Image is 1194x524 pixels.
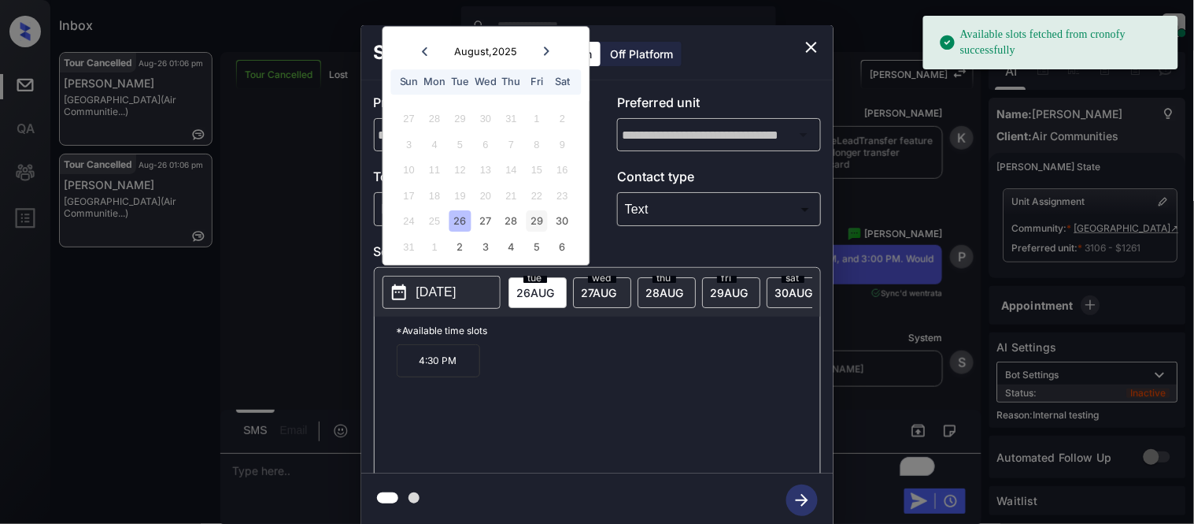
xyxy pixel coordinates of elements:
div: Not available Sunday, August 24th, 2025 [398,211,420,232]
div: Choose Thursday, September 4th, 2025 [501,236,522,258]
div: Choose Thursday, August 28th, 2025 [501,211,522,232]
div: Not available Sunday, July 27th, 2025 [398,109,420,130]
div: Not available Sunday, August 17th, 2025 [398,185,420,206]
span: 28 AUG [646,286,684,299]
span: wed [588,273,616,283]
div: Not available Saturday, August 23rd, 2025 [552,185,573,206]
p: Tour type [374,167,578,192]
div: Not available Monday, August 18th, 2025 [424,185,445,206]
p: 4:30 PM [397,344,480,377]
div: Not available Wednesday, August 13th, 2025 [475,160,497,181]
span: fri [717,273,737,283]
div: Not available Sunday, August 31st, 2025 [398,236,420,258]
div: Not available Monday, July 28th, 2025 [424,109,445,130]
p: Select slot [374,242,821,267]
h2: Schedule Tour [361,25,522,80]
div: Fri [527,72,548,93]
p: *Available time slots [397,317,820,344]
p: [DATE] [416,283,457,302]
div: Not available Friday, August 15th, 2025 [527,160,548,181]
p: Preferred unit [617,93,821,118]
div: Not available Wednesday, August 6th, 2025 [475,134,497,155]
p: Contact type [617,167,821,192]
span: sat [782,273,804,283]
div: Tue [449,72,471,93]
div: Not available Friday, August 8th, 2025 [527,134,548,155]
div: Not available Sunday, August 10th, 2025 [398,160,420,181]
div: Not available Thursday, August 21st, 2025 [501,185,522,206]
div: Choose Tuesday, September 2nd, 2025 [449,236,471,258]
div: Choose Tuesday, August 26th, 2025 [449,211,471,232]
span: 29 AUG [711,286,749,299]
span: 30 AUG [775,286,813,299]
span: 26 AUG [517,286,555,299]
button: [DATE] [383,276,501,309]
div: Choose Friday, August 29th, 2025 [527,211,548,232]
div: Choose Wednesday, September 3rd, 2025 [475,236,497,258]
div: Not available Tuesday, July 29th, 2025 [449,109,471,130]
div: date-select [573,277,631,308]
div: Not available Friday, August 1st, 2025 [527,109,548,130]
div: Not available Saturday, August 16th, 2025 [552,160,573,181]
div: Not available Sunday, August 3rd, 2025 [398,134,420,155]
div: date-select [508,277,567,308]
div: Not available Thursday, August 14th, 2025 [501,160,522,181]
div: Not available Wednesday, July 30th, 2025 [475,109,497,130]
div: Not available Thursday, July 31st, 2025 [501,109,522,130]
div: Available slots fetched from cronofy successfully [939,20,1166,65]
button: close [796,32,827,63]
div: date-select [638,277,696,308]
button: btn-next [777,480,827,521]
div: Not available Monday, August 11th, 2025 [424,160,445,181]
div: Wed [475,72,497,93]
div: Choose Saturday, September 6th, 2025 [552,236,573,258]
div: Text [621,196,817,222]
div: Not available Saturday, August 9th, 2025 [552,134,573,155]
div: Choose Friday, September 5th, 2025 [527,236,548,258]
div: Sun [398,72,420,93]
div: Not available Friday, August 22nd, 2025 [527,185,548,206]
div: In Person [378,196,574,222]
p: Preferred community [374,93,578,118]
div: Choose Wednesday, August 27th, 2025 [475,211,497,232]
div: date-select [767,277,825,308]
div: Not available Tuesday, August 19th, 2025 [449,185,471,206]
div: Choose Saturday, August 30th, 2025 [552,211,573,232]
div: Not available Saturday, August 2nd, 2025 [552,109,573,130]
div: Not available Thursday, August 7th, 2025 [501,134,522,155]
div: Not available Monday, August 4th, 2025 [424,134,445,155]
span: thu [652,273,676,283]
div: Not available Monday, August 25th, 2025 [424,211,445,232]
div: date-select [702,277,760,308]
div: Mon [424,72,445,93]
span: 27 AUG [582,286,617,299]
div: Sat [552,72,573,93]
div: Not available Wednesday, August 20th, 2025 [475,185,497,206]
div: Not available Tuesday, August 12th, 2025 [449,160,471,181]
div: Thu [501,72,522,93]
div: month 2025-08 [388,106,584,260]
div: Off Platform [603,42,682,66]
span: tue [523,273,547,283]
div: Not available Monday, September 1st, 2025 [424,236,445,258]
div: Not available Tuesday, August 5th, 2025 [449,134,471,155]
